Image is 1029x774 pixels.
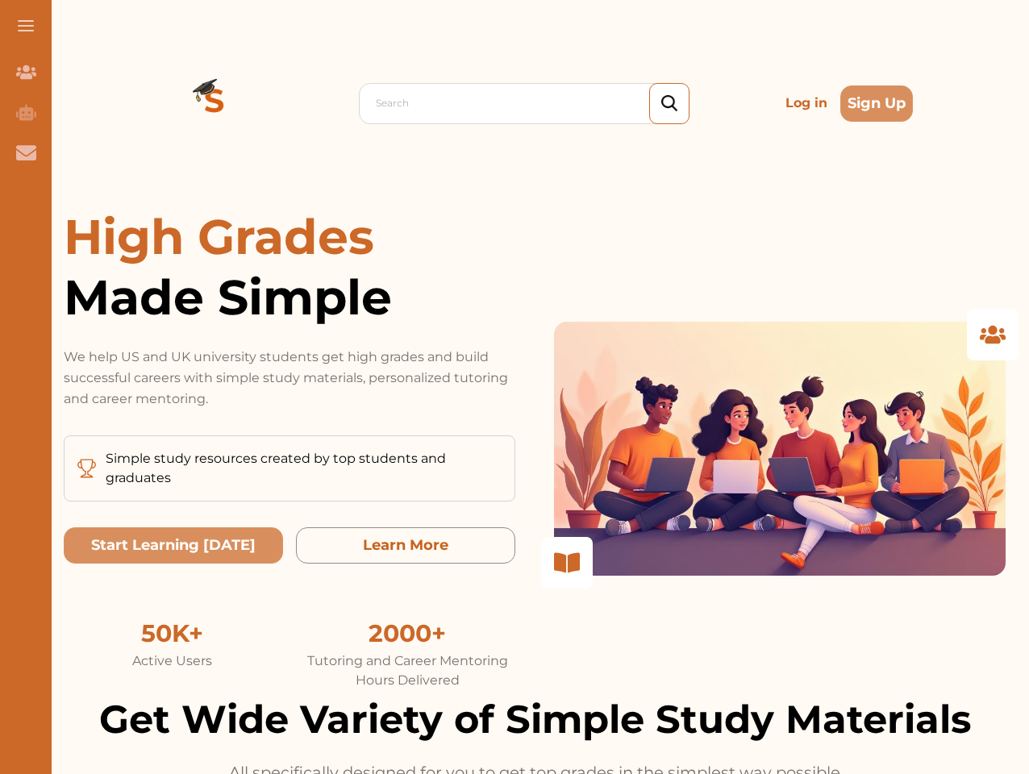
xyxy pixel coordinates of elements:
img: Logo [156,45,273,161]
div: Active Users [64,651,280,671]
span: Made Simple [64,267,515,327]
div: 50K+ [64,615,280,651]
button: Learn More [296,527,515,564]
p: Simple study resources created by top students and graduates [106,449,502,488]
span: High Grades [64,207,374,266]
div: Tutoring and Career Mentoring Hours Delivered [299,651,515,690]
p: We help US and UK university students get high grades and build successful careers with simple st... [64,347,515,410]
p: Log in [779,87,834,119]
div: 2000+ [299,615,515,651]
button: Sign Up [840,85,913,122]
button: Start Learning Today [64,527,283,564]
img: search_icon [661,95,677,112]
h2: Get Wide Variety of Simple Study Materials [64,690,1006,748]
